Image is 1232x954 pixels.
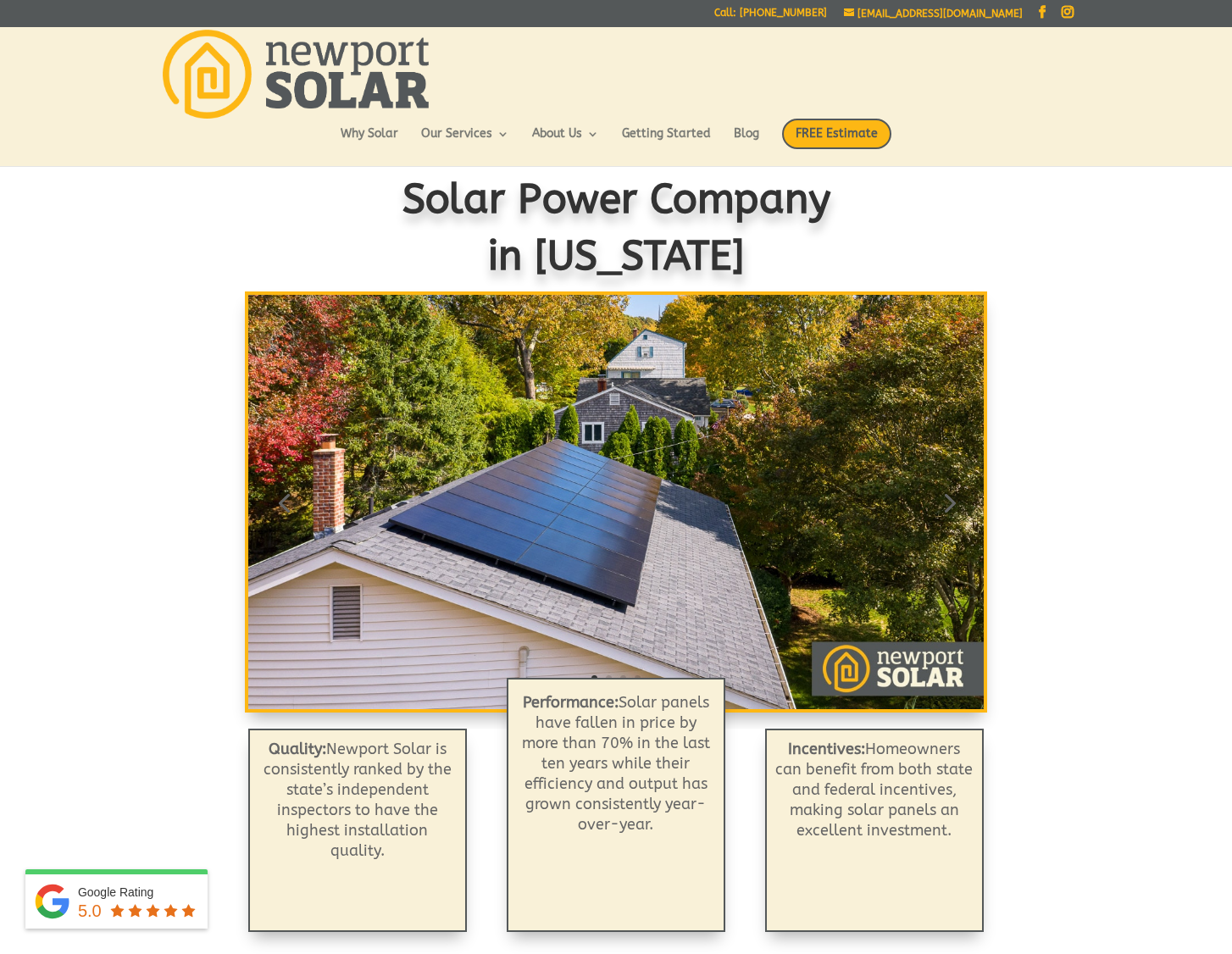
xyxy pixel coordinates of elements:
b: Performance: [523,693,619,712]
img: Solar Modules: Roof Mounted [248,295,985,709]
a: 2 [606,675,612,681]
a: Our Services [421,128,509,157]
strong: Incentives: [788,740,865,758]
a: 3 [620,675,626,681]
img: Newport Solar | Solar Energy Optimized. [163,30,429,119]
span: Solar Power Company in [US_STATE] [402,176,830,280]
p: Solar panels have fallen in price by more than 70% in the last ten years while their efficiency a... [521,692,710,835]
strong: Quality: [269,740,326,758]
a: Call: [PHONE_NUMBER] [714,8,827,25]
span: Newport Solar is consistently ranked by the state’s independent inspectors to have the highest in... [264,740,452,860]
span: 5.0 [78,901,102,920]
a: [EMAIL_ADDRESS][DOMAIN_NAME] [844,8,1023,19]
span: FREE Estimate [782,119,891,149]
a: Blog [734,128,759,157]
a: 4 [635,675,641,681]
a: 1 [591,675,597,681]
a: FREE Estimate [782,119,891,166]
a: Getting Started [622,128,711,157]
a: Why Solar [341,128,398,157]
a: About Us [532,128,599,157]
p: Homeowners can benefit from both state and federal incentives, making solar panels an excellent i... [775,739,973,840]
div: Google Rating [78,884,199,901]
